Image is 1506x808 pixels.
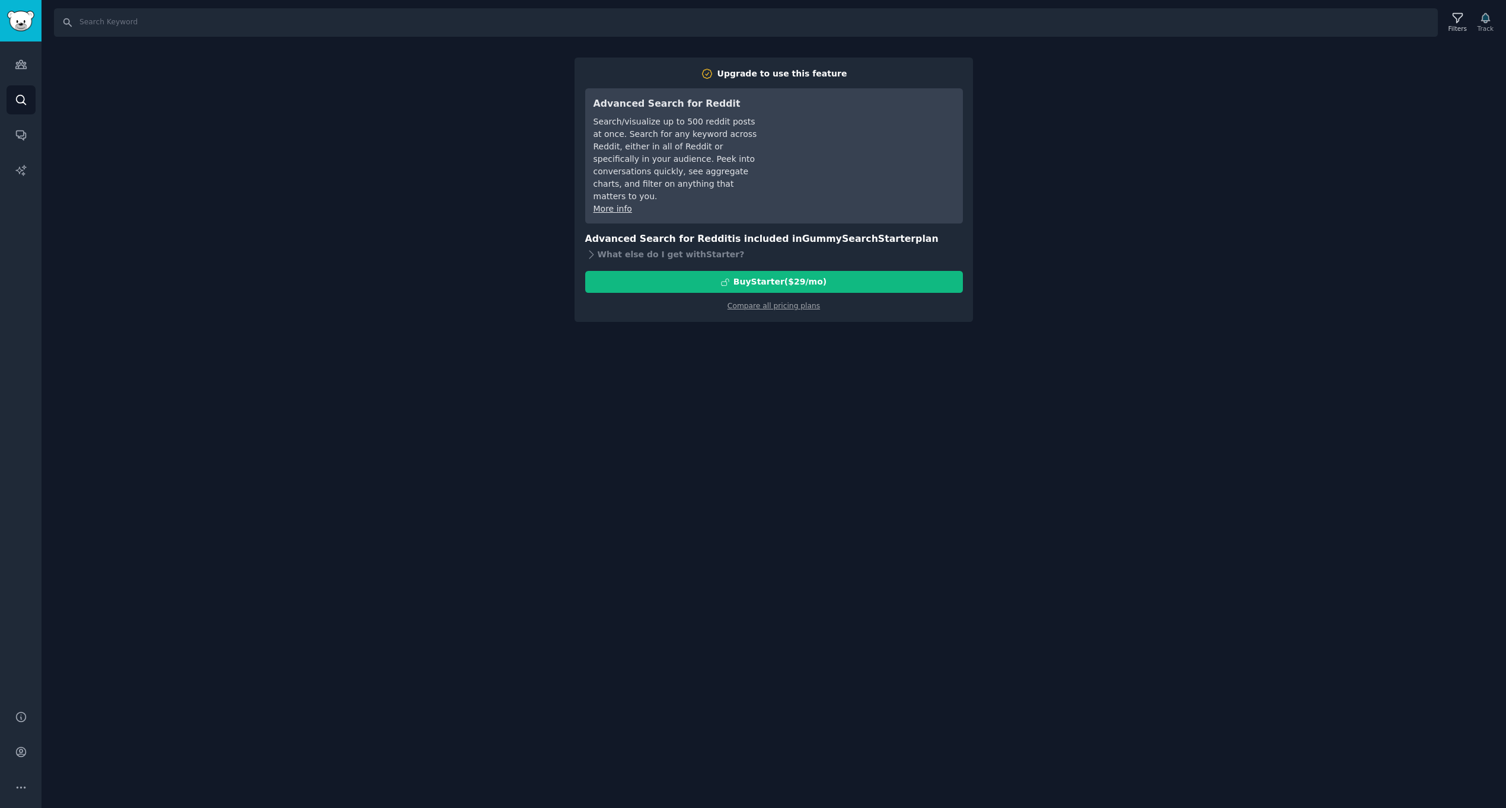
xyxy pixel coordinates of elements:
[594,116,760,203] div: Search/visualize up to 500 reddit posts at once. Search for any keyword across Reddit, either in ...
[594,204,632,213] a: More info
[1448,24,1467,33] div: Filters
[594,97,760,111] h3: Advanced Search for Reddit
[585,246,963,263] div: What else do I get with Starter ?
[802,233,915,244] span: GummySearch Starter
[728,302,820,310] a: Compare all pricing plans
[7,11,34,31] img: GummySearch logo
[54,8,1438,37] input: Search Keyword
[717,68,847,80] div: Upgrade to use this feature
[777,97,955,186] iframe: YouTube video player
[585,232,963,247] h3: Advanced Search for Reddit is included in plan
[733,276,827,288] div: Buy Starter ($ 29 /mo )
[585,271,963,293] button: BuyStarter($29/mo)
